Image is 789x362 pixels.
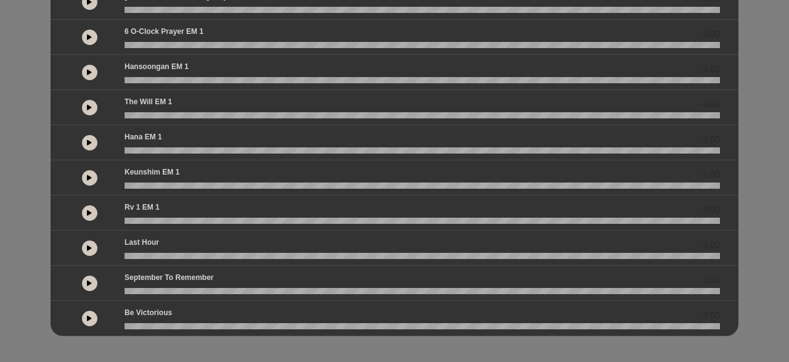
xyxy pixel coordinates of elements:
[125,202,160,213] p: Rv 1 EM 1
[125,96,172,107] p: The Will EM 1
[703,98,720,111] span: 0.00
[703,309,720,322] span: 0.00
[703,274,720,287] span: 0.00
[703,204,720,216] span: 0.00
[703,133,720,146] span: 0.00
[125,272,214,283] p: September to Remember
[125,131,162,142] p: Hana EM 1
[125,61,189,72] p: Hansoongan EM 1
[703,239,720,252] span: 0.00
[125,237,159,248] p: Last Hour
[125,26,203,37] p: 6 o-clock prayer EM 1
[703,168,720,181] span: 0.00
[125,167,179,178] p: Keunshim EM 1
[703,28,720,41] span: 0.00
[703,63,720,76] span: 0.00
[125,307,172,318] p: Be Victorious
